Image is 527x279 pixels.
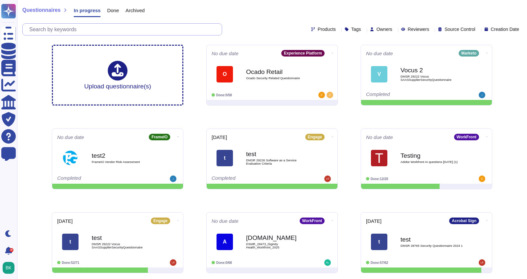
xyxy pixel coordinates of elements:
[22,8,60,13] span: Questionnaires
[246,69,312,75] b: Ocado Retail
[445,27,475,32] span: Source Control
[212,175,292,182] div: Completed
[479,259,485,266] img: user
[57,175,138,182] div: Completed
[366,51,393,56] span: No due date
[324,175,331,182] img: user
[92,235,157,241] b: test
[217,66,233,82] div: O
[327,92,333,98] img: user
[74,8,101,13] span: In progress
[371,177,388,181] span: Done: 12/20
[246,243,312,249] span: DSMR_28473_Diginity Health_Workfront_2025
[217,150,233,166] div: t
[170,259,176,266] img: user
[3,262,14,274] img: user
[454,134,479,140] div: WorkFront
[149,134,170,140] div: FrameIO
[62,150,79,166] img: Logo
[324,259,331,266] img: user
[479,175,485,182] img: user
[351,27,361,32] span: Tags
[62,234,79,250] div: t
[151,218,170,224] div: Engage
[401,67,466,73] b: Vocus 2
[377,27,392,32] span: Owners
[217,234,233,250] div: A
[92,152,157,159] b: test2
[57,135,84,140] span: No due date
[26,24,222,35] input: Search by keywords
[371,66,387,82] div: V
[401,236,466,243] b: test
[371,234,387,250] div: t
[371,150,387,166] img: Logo
[170,175,176,182] img: user
[92,243,157,249] span: DMSR 29222 Vocus SAASSupplierSecurityQuestionnaire
[300,218,325,224] div: WorkFront
[449,218,479,224] div: Acrobat Sign
[246,77,312,80] span: Ocado Security Related Questionnaire
[246,235,312,241] b: [DOMAIN_NAME]
[216,93,232,97] span: Done: 0/58
[281,50,325,57] div: Experience Platform
[10,248,13,252] div: 9+
[84,61,151,89] div: Upload questionnaire(s)
[318,27,336,32] span: Products
[57,219,73,223] span: [DATE]
[401,160,466,164] span: Adobe Workfront AI questions [DATE] (1)
[216,261,232,265] span: Done: 0/68
[401,75,466,81] span: DMSR 29222 Vocus SAASSupplierSecurityQuestionnaire
[371,261,388,265] span: Done: 57/62
[1,261,19,275] button: user
[107,8,119,13] span: Done
[246,159,312,165] span: DMSR 29226 Software as a Service Evaluation Criteria
[408,27,429,32] span: Reviewers
[401,244,466,247] span: DMSR 28765 Security Questionnaire 2024 1
[246,151,312,157] b: test
[212,51,239,56] span: No due date
[212,135,227,140] span: [DATE]
[126,8,145,13] span: Archived
[62,261,79,265] span: Done: 52/71
[491,27,519,32] span: Creation Date
[366,135,393,140] span: No due date
[459,50,479,57] div: Marketo
[366,219,381,223] span: [DATE]
[366,92,447,98] div: Completed
[92,160,157,164] span: FrameIO Vendor Risk Assessment
[212,219,239,223] span: No due date
[479,92,485,98] img: user
[401,152,466,159] b: Testing
[318,92,325,98] img: user
[305,134,325,140] div: Engage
